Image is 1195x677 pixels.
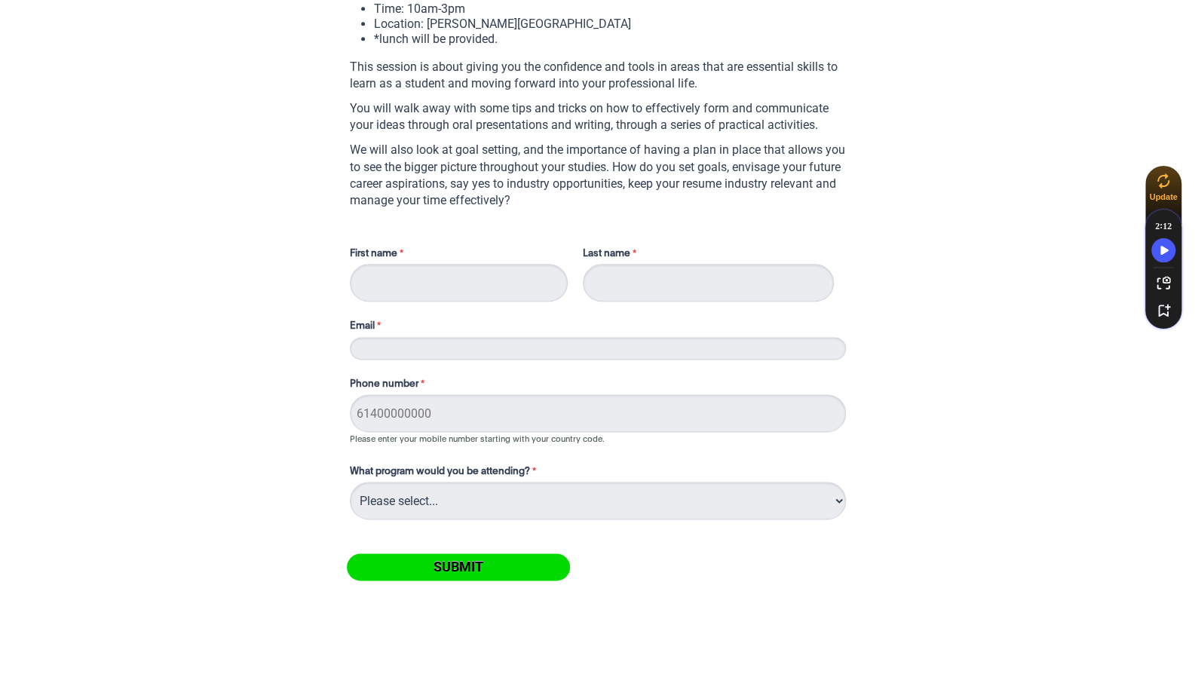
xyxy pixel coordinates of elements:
[350,394,846,432] input: Phone number
[374,32,498,46] span: *lunch will be provided.
[350,247,407,265] label: First name
[350,142,848,207] span: We will also look at goal setting, and the importance of having a plan in place that allows you t...
[350,482,846,519] select: What program would you be attending?
[350,435,605,443] span: Please enter your mobile number starting with your country code.
[374,17,631,31] span: Location: [PERSON_NAME][GEOGRAPHIC_DATA]
[350,264,568,302] input: First name
[347,553,570,581] input: Submit
[583,264,834,302] input: Last name
[350,464,850,482] label: What program would you be attending?
[350,319,568,337] label: Email
[583,247,640,265] label: Last name
[350,337,846,360] input: Email
[350,101,832,132] span: You will walk away with some tips and tricks on how to effectively form and communicate your idea...
[374,2,465,16] span: Time: 10am-3pm
[350,60,841,90] span: This session is about giving you the confidence and tools in areas that are essential skills to l...
[350,377,447,395] label: Phone number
